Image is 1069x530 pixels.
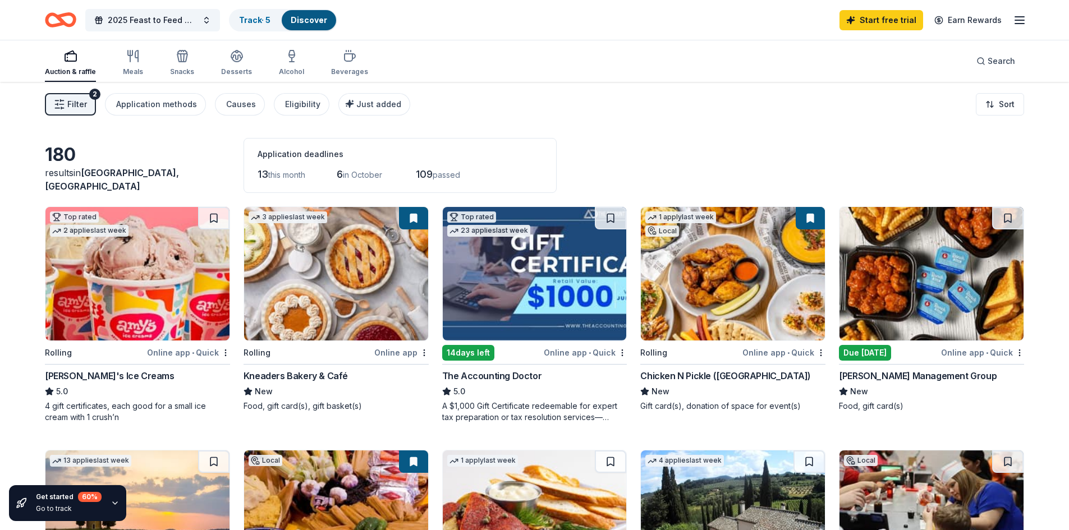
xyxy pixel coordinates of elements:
[85,9,220,31] button: 2025 Feast to Feed Gala
[285,98,320,111] div: Eligibility
[447,455,518,467] div: 1 apply last week
[447,225,530,237] div: 23 applies last week
[123,45,143,82] button: Meals
[108,13,198,27] span: 2025 Feast to Feed Gala
[67,98,87,111] span: Filter
[443,207,627,340] img: Image for The Accounting Doctor
[244,207,428,340] img: Image for Kneaders Bakery & Café
[45,7,76,33] a: Home
[78,492,102,502] div: 60 %
[928,10,1008,30] a: Earn Rewards
[244,400,429,412] div: Food, gift card(s), gift basket(s)
[442,400,627,423] div: A $1,000 Gift Certificate redeemable for expert tax preparation or tax resolution services—recipi...
[839,207,1024,340] img: Image for Avants Management Group
[279,45,304,82] button: Alcohol
[45,346,72,360] div: Rolling
[268,170,305,179] span: this month
[544,345,627,360] div: Online app Quick
[244,346,270,360] div: Rolling
[56,385,68,398] span: 5.0
[147,345,230,360] div: Online app Quick
[742,345,825,360] div: Online app Quick
[416,168,433,180] span: 109
[640,346,667,360] div: Rolling
[249,211,327,223] div: 3 applies last week
[192,348,194,357] span: •
[850,385,868,398] span: New
[442,369,542,382] div: The Accounting Doctor
[215,93,265,116] button: Causes
[45,167,179,192] span: [GEOGRAPHIC_DATA], [GEOGRAPHIC_DATA]
[839,10,923,30] a: Start free trial
[645,225,679,237] div: Local
[89,89,100,100] div: 2
[453,385,465,398] span: 5.0
[244,369,348,382] div: Kneaders Bakery & Café
[645,455,724,467] div: 4 applies last week
[45,144,230,166] div: 180
[45,167,179,192] span: in
[45,67,96,76] div: Auction & raffle
[36,504,102,513] div: Go to track
[279,67,304,76] div: Alcohol
[105,93,206,116] button: Application methods
[844,455,878,466] div: Local
[999,98,1015,111] span: Sort
[941,345,1024,360] div: Online app Quick
[356,99,401,109] span: Just added
[640,206,825,412] a: Image for Chicken N Pickle (San Antonio)1 applylast weekLocalRollingOnline app•QuickChicken N Pic...
[45,93,96,116] button: Filter2
[374,345,429,360] div: Online app
[170,67,194,76] div: Snacks
[36,492,102,502] div: Get started
[255,385,273,398] span: New
[50,211,99,223] div: Top rated
[839,369,997,382] div: [PERSON_NAME] Management Group
[45,369,175,382] div: [PERSON_NAME]'s Ice Creams
[442,206,627,423] a: Image for The Accounting DoctorTop rated23 applieslast week14days leftOnline app•QuickThe Account...
[343,170,382,179] span: in October
[45,400,230,423] div: 4 gift certificates, each good for a small ice cream with 1 crush’n
[645,211,716,223] div: 1 apply last week
[258,168,268,180] span: 13
[229,9,337,31] button: Track· 5Discover
[258,148,543,161] div: Application deadlines
[226,98,256,111] div: Causes
[839,400,1024,412] div: Food, gift card(s)
[221,45,252,82] button: Desserts
[170,45,194,82] button: Snacks
[274,93,329,116] button: Eligibility
[331,45,368,82] button: Beverages
[447,211,496,223] div: Top rated
[50,225,129,237] div: 2 applies last week
[589,348,591,357] span: •
[337,168,343,180] span: 6
[331,67,368,76] div: Beverages
[123,67,143,76] div: Meals
[116,98,197,111] div: Application methods
[976,93,1024,116] button: Sort
[988,54,1015,68] span: Search
[652,385,669,398] span: New
[249,455,282,466] div: Local
[640,369,811,382] div: Chicken N Pickle ([GEOGRAPHIC_DATA])
[239,15,270,25] a: Track· 5
[967,50,1024,72] button: Search
[986,348,988,357] span: •
[641,207,825,340] img: Image for Chicken N Pickle (San Antonio)
[787,348,790,357] span: •
[433,170,460,179] span: passed
[45,45,96,82] button: Auction & raffle
[640,400,825,412] div: Gift card(s), donation of space for event(s)
[45,206,230,423] a: Image for Amy's Ice CreamsTop rated2 applieslast weekRollingOnline app•Quick[PERSON_NAME]'s Ice C...
[221,67,252,76] div: Desserts
[45,207,230,340] img: Image for Amy's Ice Creams
[50,455,131,467] div: 13 applies last week
[338,93,410,116] button: Just added
[291,15,327,25] a: Discover
[45,166,230,193] div: results
[839,345,891,361] div: Due [DATE]
[244,206,429,412] a: Image for Kneaders Bakery & Café3 applieslast weekRollingOnline appKneaders Bakery & CaféNewFood,...
[839,206,1024,412] a: Image for Avants Management GroupDue [DATE]Online app•Quick[PERSON_NAME] Management GroupNewFood,...
[442,345,494,361] div: 14 days left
